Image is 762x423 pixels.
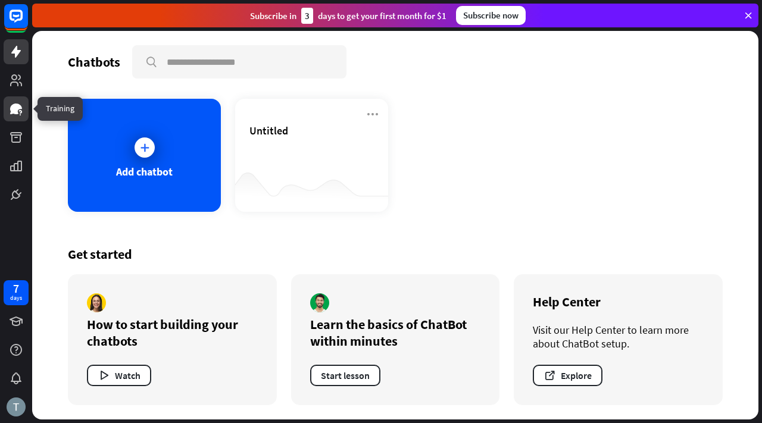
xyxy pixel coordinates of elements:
button: Open LiveChat chat widget [10,5,45,40]
div: Subscribe in days to get your first month for $1 [250,8,446,24]
div: days [10,294,22,302]
span: Untitled [249,124,288,137]
button: Watch [87,365,151,386]
button: Start lesson [310,365,380,386]
div: Add chatbot [116,165,173,178]
div: Help Center [533,293,704,310]
div: How to start building your chatbots [87,316,258,349]
a: 7 days [4,280,29,305]
div: Chatbots [68,54,120,70]
img: author [87,293,106,312]
img: author [310,293,329,312]
div: Get started [68,246,723,262]
button: Explore [533,365,602,386]
div: 7 [13,283,19,294]
div: Subscribe now [456,6,526,25]
div: Visit our Help Center to learn more about ChatBot setup. [533,323,704,350]
div: 3 [301,8,313,24]
div: Learn the basics of ChatBot within minutes [310,316,481,349]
